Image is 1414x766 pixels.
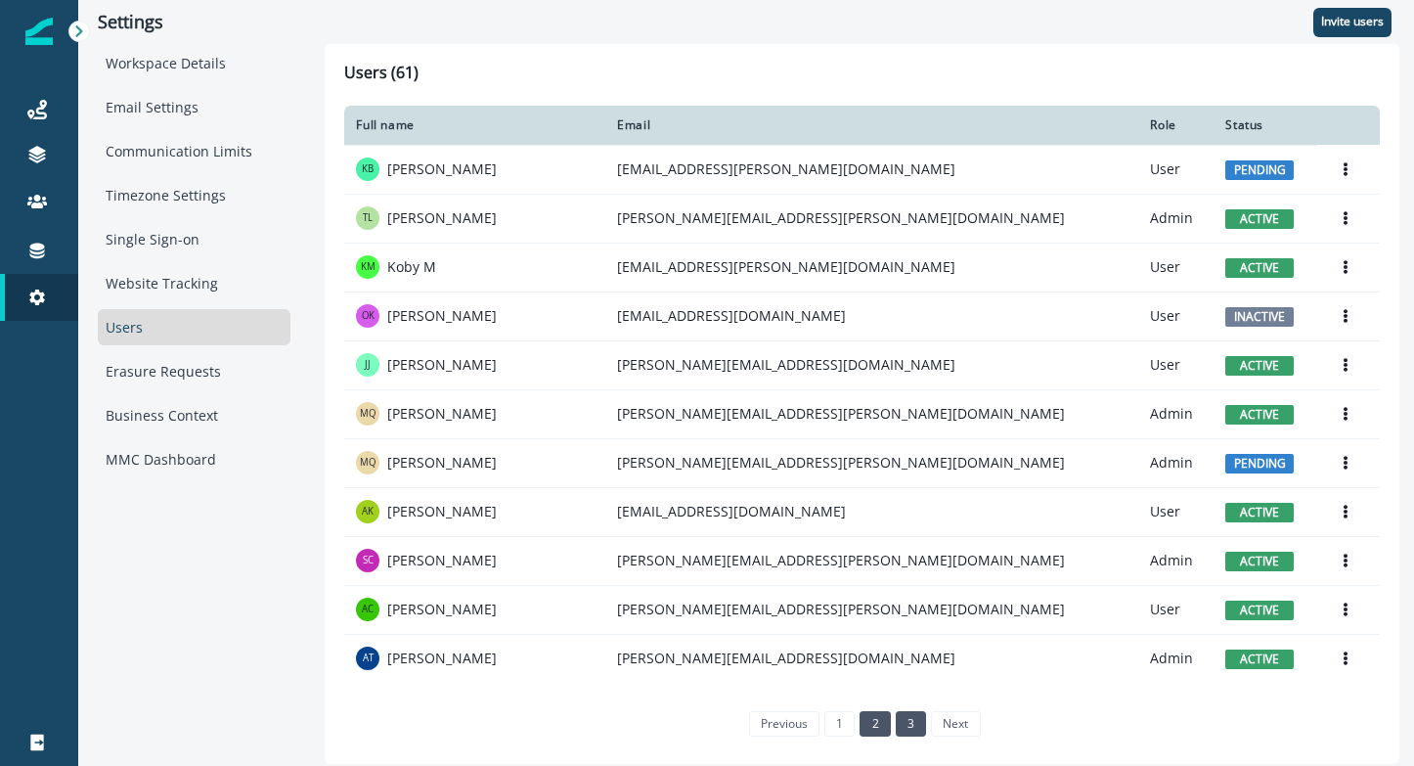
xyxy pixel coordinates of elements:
[749,711,819,737] a: Previous page
[1225,209,1294,229] span: active
[931,711,980,737] a: Next page
[1225,405,1294,425] span: active
[387,551,497,570] p: [PERSON_NAME]
[1225,454,1294,473] span: pending
[25,18,53,45] img: Inflection
[98,265,290,301] div: Website Tracking
[387,208,497,228] p: [PERSON_NAME]
[1225,258,1294,278] span: active
[1330,448,1361,477] button: Options
[1225,160,1294,180] span: pending
[360,458,376,468] div: Matthew Quan
[605,438,1138,487] td: [PERSON_NAME][EMAIL_ADDRESS][PERSON_NAME][DOMAIN_NAME]
[98,177,290,213] div: Timezone Settings
[1138,536,1214,585] td: Admin
[1225,552,1294,571] span: active
[605,194,1138,243] td: [PERSON_NAME][EMAIL_ADDRESS][PERSON_NAME][DOMAIN_NAME]
[387,649,497,668] p: [PERSON_NAME]
[362,164,374,174] div: Kae Burke
[356,117,594,133] div: Full name
[605,634,1138,683] td: [PERSON_NAME][EMAIL_ADDRESS][DOMAIN_NAME]
[98,353,290,389] div: Erasure Requests
[1330,595,1361,624] button: Options
[1330,546,1361,575] button: Options
[1330,252,1361,282] button: Options
[98,12,290,33] p: Settings
[1321,15,1384,28] p: Invite users
[1225,307,1294,327] span: inactive
[1138,389,1214,438] td: Admin
[744,711,981,737] ul: Pagination
[605,389,1138,438] td: [PERSON_NAME][EMAIL_ADDRESS][PERSON_NAME][DOMAIN_NAME]
[1138,634,1214,683] td: Admin
[1330,155,1361,184] button: Options
[98,441,290,477] div: MMC Dashboard
[1225,117,1305,133] div: Status
[363,556,374,565] div: Spencer Chemtob
[824,711,855,737] a: Page 1
[1225,503,1294,522] span: active
[98,133,290,169] div: Communication Limits
[387,453,497,473] p: [PERSON_NAME]
[1225,356,1294,376] span: active
[1150,117,1202,133] div: Role
[98,221,290,257] div: Single Sign-on
[387,159,497,179] p: [PERSON_NAME]
[362,507,374,517] div: Akbar Khan
[605,487,1138,536] td: [EMAIL_ADDRESS][DOMAIN_NAME]
[1138,194,1214,243] td: Admin
[1330,644,1361,673] button: Options
[1330,497,1361,526] button: Options
[1138,243,1214,292] td: User
[98,45,290,81] div: Workspace Details
[361,262,376,272] div: Koby M
[896,711,926,737] a: Page 3
[1138,487,1214,536] td: User
[1330,399,1361,428] button: Options
[1330,301,1361,331] button: Options
[1330,350,1361,380] button: Options
[1138,340,1214,389] td: User
[363,653,374,663] div: Andy Turman
[387,306,497,326] p: [PERSON_NAME]
[605,585,1138,634] td: [PERSON_NAME][EMAIL_ADDRESS][PERSON_NAME][DOMAIN_NAME]
[387,404,497,424] p: [PERSON_NAME]
[363,213,373,223] div: Tanner Leslie
[1138,292,1214,340] td: User
[98,397,290,433] div: Business Context
[605,536,1138,585] td: [PERSON_NAME][EMAIL_ADDRESS][PERSON_NAME][DOMAIN_NAME]
[860,711,890,737] a: Page 2 is your current page
[605,145,1138,194] td: [EMAIL_ADDRESS][PERSON_NAME][DOMAIN_NAME]
[617,117,1127,133] div: Email
[605,243,1138,292] td: [EMAIL_ADDRESS][PERSON_NAME][DOMAIN_NAME]
[387,502,497,521] p: [PERSON_NAME]
[362,605,374,614] div: Arpit Choudhury
[365,360,371,370] div: Jessica Jin
[1138,585,1214,634] td: User
[98,309,290,345] div: Users
[1138,145,1214,194] td: User
[344,64,1380,90] h1: Users (61)
[360,409,376,419] div: Matthew Quan
[605,340,1138,389] td: [PERSON_NAME][EMAIL_ADDRESS][DOMAIN_NAME]
[387,600,497,619] p: [PERSON_NAME]
[98,89,290,125] div: Email Settings
[387,257,436,277] p: Koby M
[1330,203,1361,233] button: Options
[362,311,375,321] div: Ola Kolade
[1225,650,1294,669] span: active
[1225,601,1294,620] span: active
[605,292,1138,340] td: [EMAIL_ADDRESS][DOMAIN_NAME]
[387,355,497,375] p: [PERSON_NAME]
[1313,8,1392,37] button: Invite users
[1138,438,1214,487] td: Admin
